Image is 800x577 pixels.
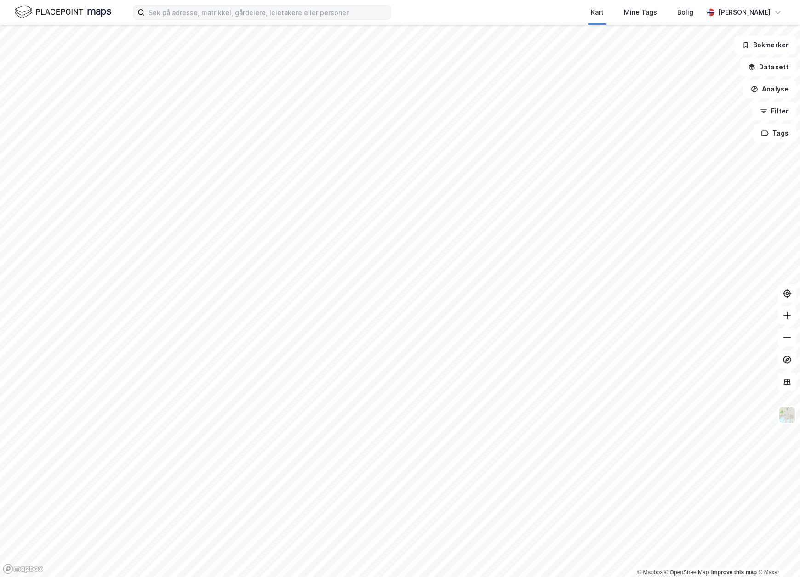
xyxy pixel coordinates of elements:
[752,102,796,120] button: Filter
[754,533,800,577] iframe: Chat Widget
[734,36,796,54] button: Bokmerker
[15,4,111,20] img: logo.f888ab2527a4732fd821a326f86c7f29.svg
[591,7,604,18] div: Kart
[711,569,757,576] a: Improve this map
[145,6,390,19] input: Søk på adresse, matrikkel, gårdeiere, leietakere eller personer
[740,58,796,76] button: Datasett
[778,406,796,424] img: Z
[664,569,709,576] a: OpenStreetMap
[718,7,771,18] div: [PERSON_NAME]
[743,80,796,98] button: Analyse
[3,564,43,574] a: Mapbox homepage
[624,7,657,18] div: Mine Tags
[677,7,693,18] div: Bolig
[637,569,663,576] a: Mapbox
[754,124,796,142] button: Tags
